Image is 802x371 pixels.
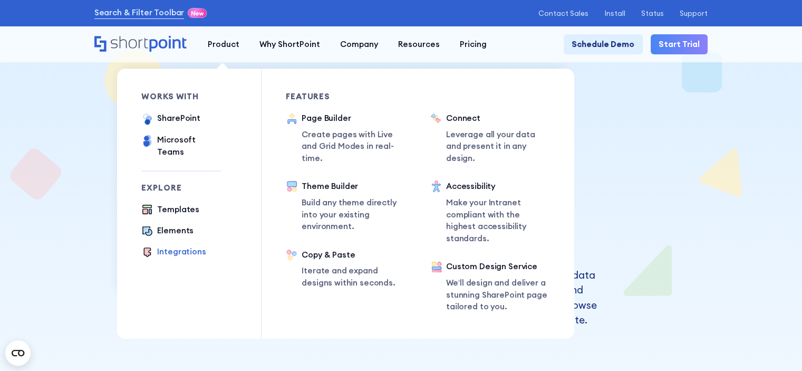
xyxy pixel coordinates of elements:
div: Custom Design Service [446,261,550,273]
a: Start Trial [651,34,708,54]
a: Contact Sales [538,9,588,17]
button: Open CMP widget [5,340,31,366]
div: Integrations [157,246,206,258]
a: Integrations [141,246,206,259]
div: Page Builder [302,112,407,125]
a: Microsoft Teams [141,134,221,158]
a: Status [641,9,664,17]
div: Templates [157,204,199,216]
a: Copy & PasteIterate and expand designs within seconds. [286,249,406,289]
a: Schedule Demo [564,34,642,54]
div: Copy & Paste [302,249,406,261]
a: Search & Filter Toolbar [94,7,185,19]
div: Why ShortPoint [259,39,320,51]
a: Page BuilderCreate pages with Live and Grid Modes in real-time. [286,112,407,165]
a: Support [680,9,708,17]
a: Company [330,34,388,54]
a: Why ShortPoint [249,34,330,54]
div: Resources [398,39,440,51]
a: ConnectLeverage all your data and present it in any design. [430,112,552,165]
a: Install [604,9,625,17]
a: Resources [388,34,450,54]
p: Make your Intranet compliant with the highest accessibility standards. [446,197,550,245]
div: Company [340,39,378,51]
a: Elements [141,225,194,238]
a: Templates [141,204,199,217]
div: Microsoft Teams [157,134,221,158]
a: Product [198,34,249,54]
p: Build any theme directly into your existing environment. [302,197,406,233]
div: Elements [157,225,194,237]
p: We’ll design and deliver a stunning SharePoint page tailored to you. [446,277,550,313]
div: Features [286,92,406,100]
div: Connect [446,112,552,125]
a: Pricing [450,34,497,54]
p: Iterate and expand designs within seconds. [302,265,406,289]
div: works with [141,92,221,100]
div: Explore [141,184,221,192]
a: Home [94,36,188,53]
div: Theme Builder [302,180,406,193]
a: AccessibilityMake your Intranet compliant with the highest accessibility standards. [430,180,550,245]
iframe: Chat Widget [749,320,802,371]
a: Theme BuilderBuild any theme directly into your existing environment. [286,180,406,233]
div: Accessibility [446,180,550,193]
div: Pricing [460,39,487,51]
div: SharePoint [157,112,200,125]
p: Leverage all your data and present it in any design. [446,129,552,165]
a: SharePoint [141,112,200,126]
a: Custom Design ServiceWe’ll design and deliver a stunning SharePoint page tailored to you. [430,261,550,315]
div: Product [208,39,239,51]
p: Create pages with Live and Grid Modes in real-time. [302,129,407,165]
